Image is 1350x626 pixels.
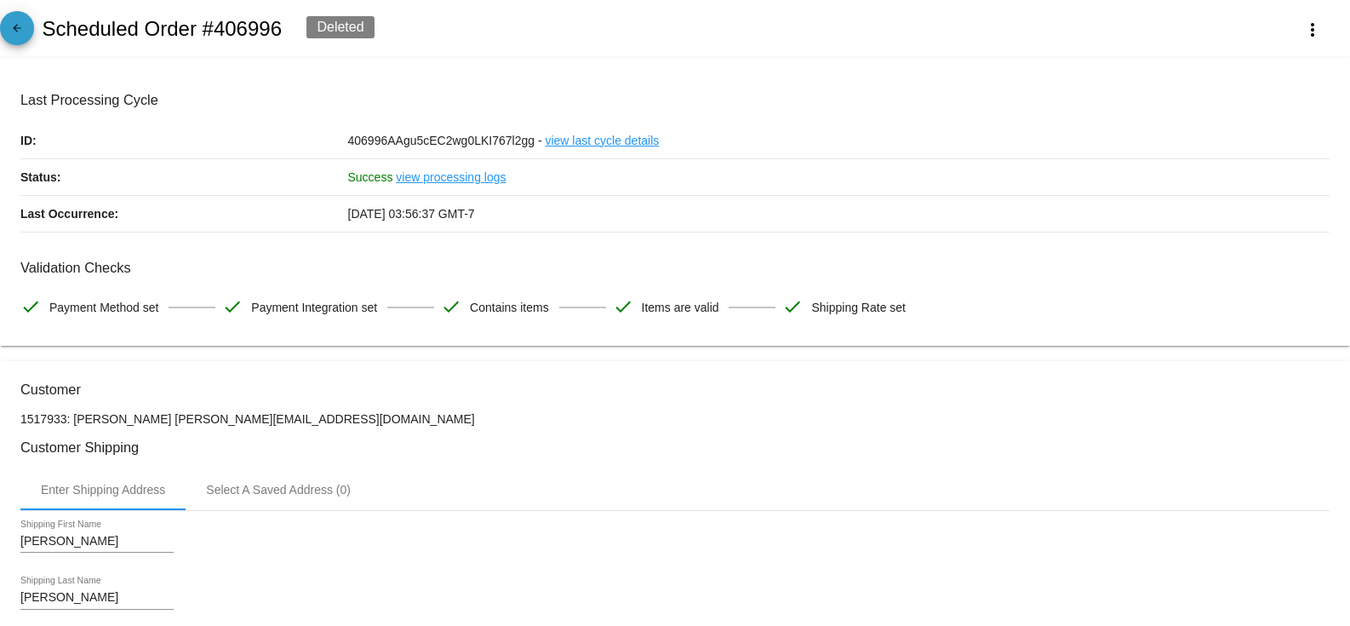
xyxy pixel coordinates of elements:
[20,196,348,232] p: Last Occurrence:
[7,22,27,43] mat-icon: arrow_back
[396,159,506,195] a: view processing logs
[20,159,348,195] p: Status:
[42,17,282,41] h2: Scheduled Order #406996
[20,591,174,605] input: Shipping Last Name
[811,290,906,325] span: Shipping Rate set
[545,123,659,158] a: view last cycle details
[348,134,542,147] span: 406996AAgu5cEC2wg0LKI767l2gg -
[306,16,374,38] div: Deleted
[206,483,351,497] div: Select A Saved Address (0)
[441,296,461,317] mat-icon: check
[20,123,348,158] p: ID:
[49,290,158,325] span: Payment Method set
[222,296,243,317] mat-icon: check
[251,290,377,325] span: Payment Integration set
[348,170,393,184] span: Success
[20,382,1330,398] h3: Customer
[782,296,803,317] mat-icon: check
[20,260,1330,276] h3: Validation Checks
[348,207,475,221] span: [DATE] 03:56:37 GMT-7
[470,290,549,325] span: Contains items
[613,296,633,317] mat-icon: check
[20,296,41,317] mat-icon: check
[642,290,719,325] span: Items are valid
[1302,20,1323,40] mat-icon: more_vert
[41,483,165,497] div: Enter Shipping Address
[20,439,1330,456] h3: Customer Shipping
[20,535,174,548] input: Shipping First Name
[20,92,1330,108] h3: Last Processing Cycle
[20,412,1330,426] p: 1517933: [PERSON_NAME] [PERSON_NAME][EMAIL_ADDRESS][DOMAIN_NAME]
